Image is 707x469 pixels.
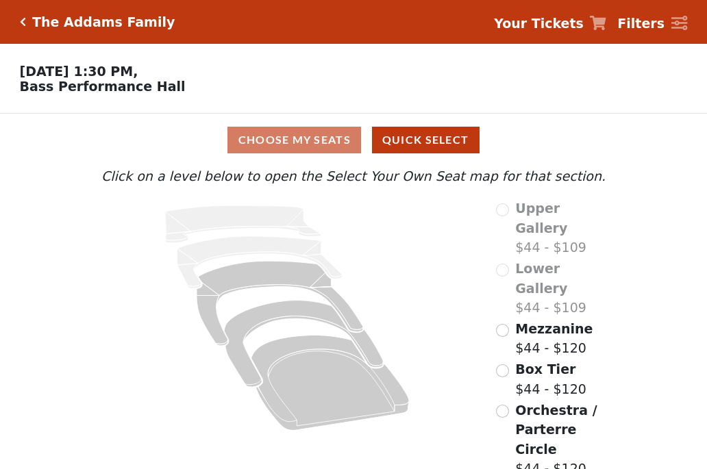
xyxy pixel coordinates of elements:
a: Click here to go back to filters [20,17,26,27]
label: $44 - $109 [515,199,609,257]
path: Lower Gallery - Seats Available: 0 [177,236,343,288]
strong: Filters [617,16,665,31]
button: Quick Select [372,127,480,153]
label: $44 - $109 [515,259,609,318]
span: Orchestra / Parterre Circle [515,403,597,457]
path: Orchestra / Parterre Circle - Seats Available: 122 [251,335,410,431]
span: Upper Gallery [515,201,567,236]
span: Mezzanine [515,321,593,336]
span: Lower Gallery [515,261,567,296]
label: $44 - $120 [515,359,586,398]
strong: Your Tickets [494,16,584,31]
h5: The Addams Family [32,14,175,30]
path: Upper Gallery - Seats Available: 0 [165,205,321,243]
a: Your Tickets [494,14,606,34]
a: Filters [617,14,687,34]
span: Box Tier [515,362,575,377]
label: $44 - $120 [515,319,593,358]
p: Click on a level below to open the Select Your Own Seat map for that section. [98,166,609,186]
